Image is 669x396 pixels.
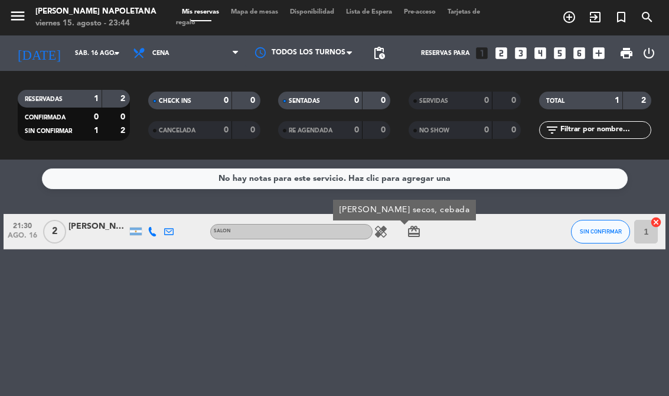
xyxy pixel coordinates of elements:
span: RE AGENDADA [289,128,332,134]
strong: 0 [224,126,229,134]
i: turned_in_not [614,10,628,24]
div: [PERSON_NAME] Napoletana [35,6,156,18]
span: SERVIDAS [419,98,448,104]
strong: 0 [94,113,99,121]
span: pending_actions [372,46,386,60]
div: [PERSON_NAME] [68,220,128,233]
div: [PERSON_NAME] secos, cebada [333,200,476,220]
strong: 0 [120,113,128,121]
strong: 0 [381,126,388,134]
i: looks_6 [572,46,587,61]
span: Pre-acceso [398,9,442,15]
span: Mis reservas [176,9,225,15]
div: viernes 15. agosto - 23:44 [35,18,156,30]
i: menu [9,7,27,25]
i: search [640,10,654,24]
strong: 1 [615,96,619,105]
i: cancel [650,216,662,228]
span: Lista de Espera [340,9,398,15]
span: RESERVAR MESA [556,7,582,27]
i: looks_two [494,46,509,61]
i: add_circle_outline [562,10,576,24]
i: looks_one [474,46,489,61]
i: [DATE] [9,41,69,66]
i: looks_5 [552,46,567,61]
input: Filtrar por nombre... [559,124,651,137]
i: looks_4 [533,46,548,61]
strong: 1 [94,126,99,135]
span: WALK IN [582,7,608,27]
strong: 0 [250,96,257,105]
span: print [619,46,634,60]
strong: 0 [511,126,518,134]
strong: 2 [120,95,128,103]
i: card_giftcard [407,225,421,239]
span: Salon [214,229,231,233]
i: add_box [591,46,606,61]
strong: 0 [484,96,489,105]
span: CONFIRMADA [25,115,66,121]
strong: 1 [94,95,99,103]
strong: 0 [511,96,518,105]
i: looks_3 [513,46,528,61]
strong: 2 [120,126,128,135]
button: SIN CONFIRMAR [571,220,630,244]
span: 2 [43,220,66,244]
div: LOG OUT [638,35,660,71]
span: Disponibilidad [284,9,340,15]
i: exit_to_app [588,10,602,24]
span: SIN CONFIRMAR [580,228,622,235]
i: power_settings_new [642,46,656,60]
span: SIN CONFIRMAR [25,128,72,134]
div: No hay notas para este servicio. Haz clic para agregar una [218,172,451,186]
i: filter_list [545,123,559,137]
span: Mapa de mesas [225,9,284,15]
span: Reserva especial [608,7,634,27]
span: RESERVADAS [25,96,63,102]
strong: 0 [224,96,229,105]
span: CANCELADA [159,128,195,134]
i: healing [374,225,388,239]
strong: 0 [354,126,359,134]
strong: 0 [354,96,359,105]
span: TOTAL [546,98,564,104]
button: menu [9,7,27,29]
span: ago. 16 [8,232,37,245]
strong: 0 [381,96,388,105]
span: CHECK INS [159,98,191,104]
strong: 2 [641,96,648,105]
span: BUSCAR [634,7,660,27]
i: arrow_drop_down [110,46,124,60]
span: Reservas para [421,50,470,57]
strong: 0 [484,126,489,134]
strong: 0 [250,126,257,134]
span: NO SHOW [419,128,449,134]
span: 21:30 [8,218,37,232]
span: SENTADAS [289,98,320,104]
